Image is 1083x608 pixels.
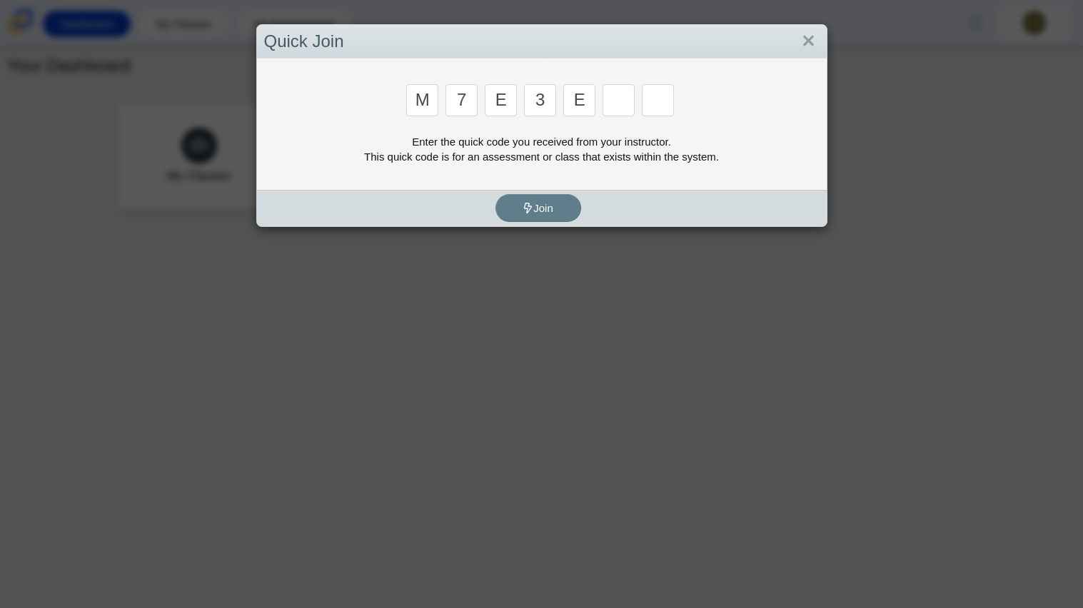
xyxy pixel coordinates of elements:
[603,84,635,116] input: Enter Access Code Digit 6
[523,202,553,214] span: Join
[445,84,478,116] input: Enter Access Code Digit 2
[257,25,827,59] div: Quick Join
[797,29,820,54] a: Close
[495,194,581,222] button: Join
[264,134,820,164] div: Enter the quick code you received from your instructor. This quick code is for an assessment or c...
[406,84,438,116] input: Enter Access Code Digit 1
[642,84,674,116] input: Enter Access Code Digit 7
[563,84,595,116] input: Enter Access Code Digit 5
[524,84,556,116] input: Enter Access Code Digit 4
[485,84,517,116] input: Enter Access Code Digit 3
